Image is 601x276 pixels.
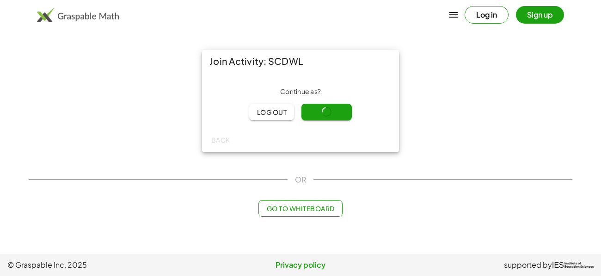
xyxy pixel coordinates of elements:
button: Log out [249,104,294,120]
button: Go to Whiteboard [258,200,342,217]
span: Go to Whiteboard [266,204,334,213]
button: Sign up [516,6,564,24]
div: Continue as ? [209,87,392,96]
div: Join Activity: SCDWL [202,50,399,72]
span: IES [552,261,564,270]
span: supported by [504,259,552,270]
a: IESInstitute ofEducation Sciences [552,259,594,270]
span: © Graspable Inc, 2025 [7,259,203,270]
span: OR [295,174,306,185]
span: Log out [257,108,287,116]
a: Privacy policy [203,259,399,270]
span: Institute of Education Sciences [564,262,594,269]
button: Log in [465,6,509,24]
